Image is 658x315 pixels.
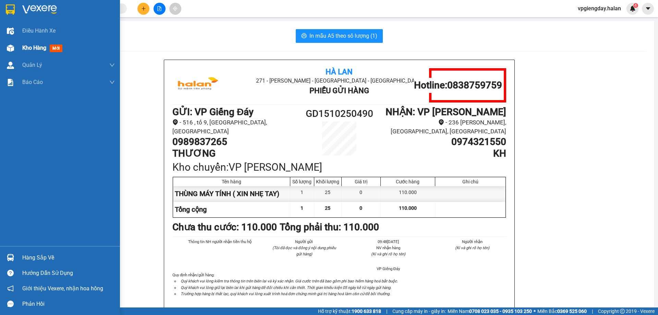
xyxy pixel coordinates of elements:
[173,186,290,202] div: THÙNG MÁY TÍNH ( XIN NHẸ TAY)
[572,4,626,13] span: vpgiengday.halan
[439,239,507,245] li: Người nhận
[634,3,637,8] span: 4
[22,284,103,293] span: Giới thiệu Vexere, nhận hoa hồng
[154,3,166,15] button: file-add
[22,268,115,278] div: Hướng dẫn sử dụng
[381,148,506,159] h1: KH
[360,205,362,211] span: 0
[172,119,178,125] span: environment
[392,307,446,315] span: Cung cấp máy in - giấy in:
[175,179,288,184] div: Tên hàng
[386,307,387,315] span: |
[399,205,417,211] span: 110.000
[50,45,62,52] span: mới
[141,6,146,11] span: plus
[272,245,336,256] i: (Tôi đã đọc và đồng ý nội dung phiếu gửi hàng)
[157,6,162,11] span: file-add
[22,253,115,263] div: Hàng sắp về
[371,252,405,256] i: (Kí và ghi rõ họ tên)
[438,119,444,125] span: environment
[630,5,636,12] img: icon-new-feature
[309,86,369,95] b: Phiếu Gửi Hàng
[297,106,381,121] h1: GD1510250490
[22,61,42,69] span: Quản Lý
[325,205,330,211] span: 25
[172,159,506,175] div: Kho chuyển: VP [PERSON_NAME]
[318,307,381,315] span: Hỗ trợ kỹ thuật:
[354,239,422,245] li: 09:48[DATE]
[381,136,506,148] h1: 0974321550
[7,79,14,86] img: solution-icon
[137,3,149,15] button: plus
[172,148,297,159] h1: THƯƠNG
[172,68,224,102] img: logo.jpg
[270,239,338,245] li: Người gửi
[280,221,379,233] b: Tổng phải thu: 110.000
[557,308,587,314] strong: 0369 525 060
[455,245,489,250] i: (Kí và ghi rõ họ tên)
[352,308,381,314] strong: 1900 633 818
[592,307,593,315] span: |
[537,307,587,315] span: Miền Bắc
[326,68,353,76] b: Hà Lan
[296,29,383,43] button: printerIn mẫu A5 theo số lượng (1)
[7,301,14,307] span: message
[642,3,654,15] button: caret-down
[290,186,314,202] div: 1
[173,6,178,11] span: aim
[386,106,506,118] b: NHẬN : VP [PERSON_NAME]
[181,285,391,290] i: Quý khách vui lòng giữ lại biên lai khi gửi hàng để đối chiếu khi cần thiết. Thời gian khiếu kiện...
[292,179,312,184] div: Số lượng
[109,62,115,68] span: down
[181,279,398,283] i: Quý khách vui lòng kiểm tra thông tin trên biên lai và ký xác nhận. Giá cước trên đã bao gồm phí ...
[172,221,277,233] b: Chưa thu cước : 110.000
[469,308,532,314] strong: 0708 023 035 - 0935 103 250
[534,310,536,313] span: ⚪️
[172,106,254,118] b: GỬI : VP Giếng Đáy
[22,26,56,35] span: Điều hành xe
[309,32,377,40] span: In mẫu A5 theo số lượng (1)
[172,136,297,148] h1: 0989837265
[7,254,14,261] img: warehouse-icon
[169,3,181,15] button: aim
[314,186,342,202] div: 25
[7,62,14,69] img: warehouse-icon
[175,205,207,214] span: Tổng cộng
[437,179,504,184] div: Ghi chú
[354,266,422,272] li: VP Giếng Đáy
[301,205,303,211] span: 1
[22,45,46,51] span: Kho hàng
[633,3,638,8] sup: 4
[342,186,381,202] div: 0
[172,272,506,296] div: Quy định nhận/gửi hàng :
[354,245,422,251] li: NV nhận hàng
[7,285,14,292] span: notification
[301,33,307,39] span: printer
[414,80,502,91] h1: Hotline: 0838759759
[22,78,43,86] span: Báo cáo
[448,307,532,315] span: Miền Nam
[381,118,506,136] li: - 236 [PERSON_NAME], [GEOGRAPHIC_DATA], [GEOGRAPHIC_DATA]
[343,179,379,184] div: Giá trị
[172,118,297,136] li: - 516 , tổ 9, [GEOGRAPHIC_DATA], [GEOGRAPHIC_DATA]
[382,179,433,184] div: Cước hàng
[7,270,14,276] span: question-circle
[6,4,15,15] img: logo-vxr
[7,27,14,35] img: warehouse-icon
[22,299,115,309] div: Phản hồi
[181,291,390,296] i: Trường hợp hàng bị thất lạc, quý khách vui lòng xuất trình hoá đơn chứng minh giá trị hàng hoá là...
[381,186,435,202] div: 110.000
[645,5,651,12] span: caret-down
[7,45,14,52] img: warehouse-icon
[109,80,115,85] span: down
[620,309,625,314] span: copyright
[316,179,340,184] div: Khối lượng
[228,76,450,85] li: 271 - [PERSON_NAME] - [GEOGRAPHIC_DATA] - [GEOGRAPHIC_DATA]
[186,239,254,245] li: Thông tin NH người nhận tiền thu hộ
